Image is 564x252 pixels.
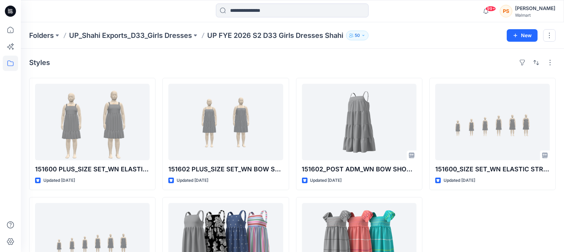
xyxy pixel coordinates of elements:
[346,31,369,40] button: 50
[43,177,75,184] p: Updated [DATE]
[507,29,538,42] button: New
[500,5,512,17] div: PS
[29,31,54,40] a: Folders
[355,32,360,39] p: 50
[168,164,283,174] p: 151602 PLUS_SIZE SET_WN BOW SHOULDER DRESS
[35,84,150,160] a: 151600 PLUS_SIZE SET_WN ELASTIC STRAP DRESS
[302,164,416,174] p: 151602_POST ADM_WN BOW SHOULDER DRESS
[35,164,150,174] p: 151600 PLUS_SIZE SET_WN ELASTIC STRAP DRESS
[515,4,555,13] div: [PERSON_NAME]
[444,177,475,184] p: Updated [DATE]
[69,31,192,40] a: UP_Shahi Exports_D33_Girls Dresses
[435,84,550,160] a: 151600_SIZE SET_WN ELASTIC STRAP DRESS
[486,6,496,11] span: 99+
[29,58,50,67] h4: Styles
[515,13,555,18] div: Walmart
[177,177,208,184] p: Updated [DATE]
[310,177,342,184] p: Updated [DATE]
[168,84,283,160] a: 151602 PLUS_SIZE SET_WN BOW SHOULDER DRESS
[302,84,416,160] a: 151602_POST ADM_WN BOW SHOULDER DRESS
[435,164,550,174] p: 151600_SIZE SET_WN ELASTIC STRAP DRESS
[207,31,343,40] p: UP FYE 2026 S2 D33 Girls Dresses Shahi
